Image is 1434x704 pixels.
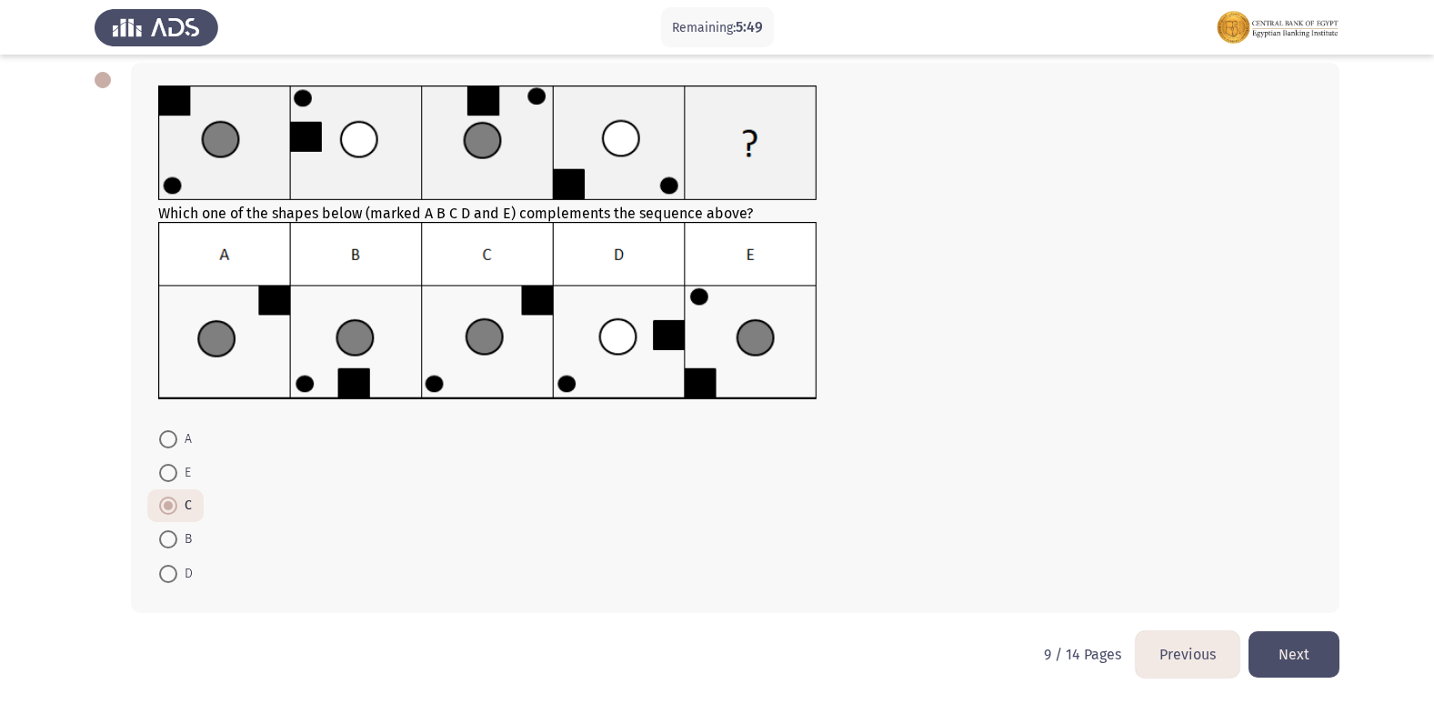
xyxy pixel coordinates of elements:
p: 9 / 14 Pages [1044,646,1121,663]
span: D [177,563,193,585]
span: C [177,495,192,517]
img: UkFYMDA1MEEyLnBuZzE2MjIwMzEwNzgxMDc=.png [158,222,817,400]
img: Assess Talent Management logo [95,2,218,53]
img: UkFYMDA1MEExLnBuZzE2MjIwMzEwMjE3OTM=.png [158,85,817,201]
span: E [177,462,191,484]
img: Assessment logo of FOCUS Assessment 3 Modules EN [1216,2,1339,53]
button: load previous page [1136,631,1239,678]
button: load next page [1248,631,1339,678]
span: A [177,428,192,450]
p: Remaining: [672,16,763,39]
div: Which one of the shapes below (marked A B C D and E) complements the sequence above? [158,85,1312,404]
span: B [177,528,192,550]
span: 5:49 [736,18,763,35]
